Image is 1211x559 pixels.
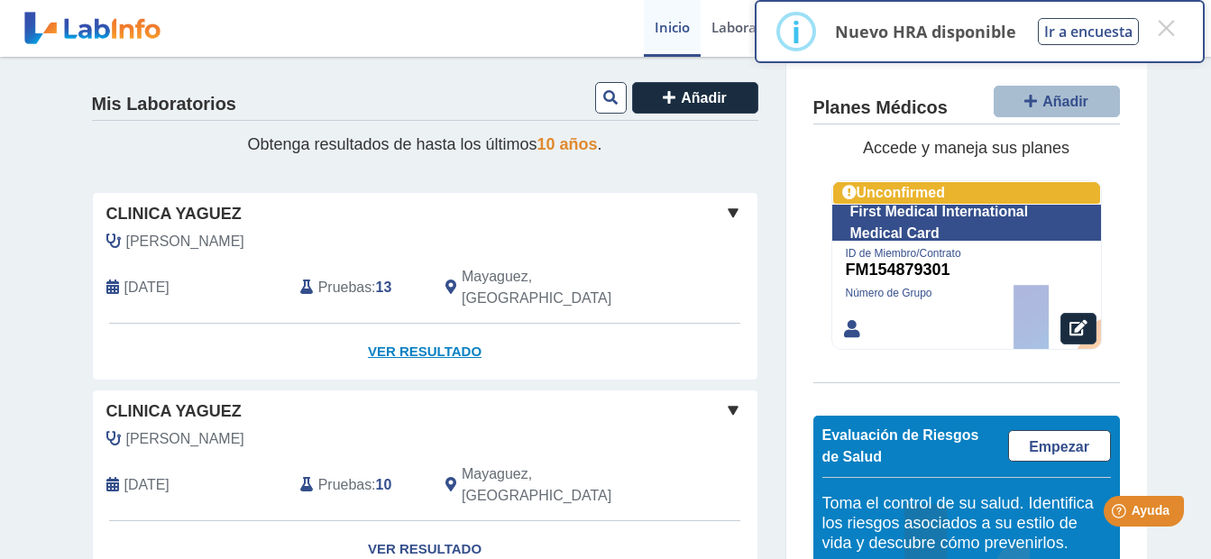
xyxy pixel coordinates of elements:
span: Obtenga resultados de hasta los últimos . [247,135,601,153]
span: Mayaguez, PR [462,266,661,309]
a: Ver Resultado [93,324,757,380]
span: 10 años [537,135,598,153]
span: Evaluación de Riesgos de Salud [822,427,979,464]
span: Clinica Yaguez [106,202,242,226]
span: Empezar [1029,439,1089,454]
span: Aquino Cebollero, Ivan [126,428,244,450]
button: Añadir [632,82,758,114]
a: Empezar [1008,430,1111,462]
div: : [287,266,432,309]
button: Ir a encuesta [1038,18,1139,45]
span: Clinica Yaguez [106,399,242,424]
h4: Planes Médicos [813,98,948,120]
button: Añadir [994,86,1120,117]
span: 2024-02-01 [124,474,170,496]
span: Añadir [681,90,727,105]
span: Pruebas [318,277,372,298]
b: 13 [376,279,392,295]
span: Añadir [1042,94,1088,109]
div: i [792,15,801,48]
b: 10 [376,477,392,492]
button: Close this dialog [1150,12,1182,44]
span: Pruebas [318,474,372,496]
h5: Toma el control de su salud. Identifica los riesgos asociados a su estilo de vida y descubre cómo... [822,495,1111,554]
span: 2025-09-19 [124,277,170,298]
h4: Mis Laboratorios [92,94,236,115]
p: Nuevo HRA disponible [835,21,1016,42]
iframe: Help widget launcher [1050,489,1191,539]
span: Accede y maneja sus planes [863,140,1069,158]
span: Mayaguez, PR [462,463,661,507]
div: : [287,463,432,507]
span: Aquino Cebollero, Ivan [126,231,244,252]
